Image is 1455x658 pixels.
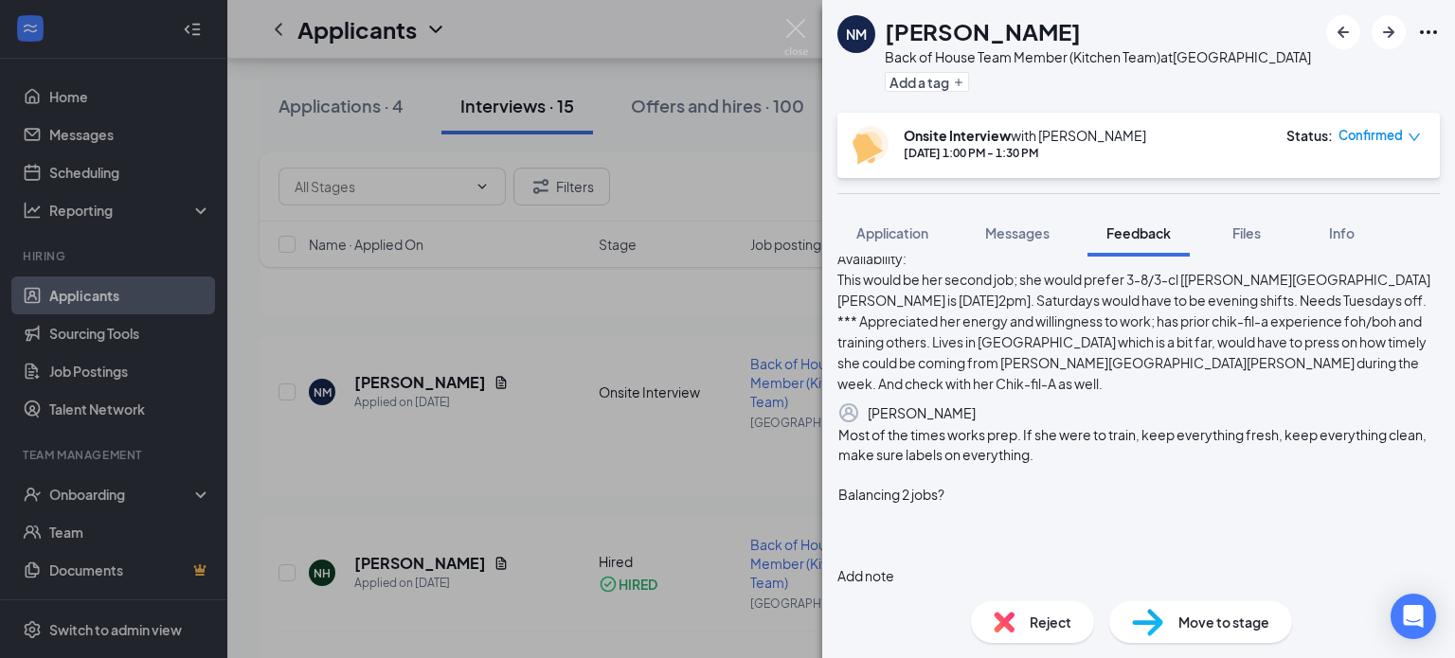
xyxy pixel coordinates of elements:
[846,25,867,44] div: NM
[837,401,860,424] svg: Profile
[856,224,928,241] span: Application
[1391,594,1436,639] div: Open Intercom Messenger
[838,486,944,503] span: Balancing 2 jobs?
[985,224,1050,241] span: Messages
[885,15,1081,47] h1: [PERSON_NAME]
[904,127,1011,144] b: Onsite Interview
[1286,126,1333,145] div: Status :
[1377,21,1400,44] svg: ArrowRight
[1417,21,1440,44] svg: Ellipses
[838,426,1428,463] span: Most of the times works prep. If she were to train, keep everything fresh, keep everything clean,...
[885,72,969,92] button: PlusAdd a tag
[1332,21,1355,44] svg: ArrowLeftNew
[1326,15,1360,49] button: ArrowLeftNew
[1030,612,1071,632] span: Reject
[904,145,1146,161] div: [DATE] 1:00 PM - 1:30 PM
[1372,15,1406,49] button: ArrowRight
[1106,224,1171,241] span: Feedback
[837,565,894,586] button: Add note
[1232,224,1261,241] span: Files
[953,77,964,88] svg: Plus
[904,126,1146,145] div: with [PERSON_NAME]
[1329,224,1355,241] span: Info
[868,402,976,423] div: [PERSON_NAME]
[1408,131,1421,144] span: down
[885,47,1311,66] div: Back of House Team Member (Kitchen Team) at [GEOGRAPHIC_DATA]
[1178,612,1269,632] span: Move to stage
[1338,126,1403,145] span: Confirmed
